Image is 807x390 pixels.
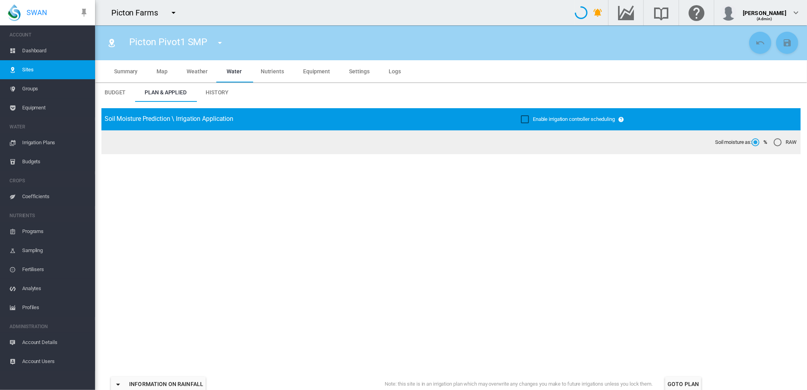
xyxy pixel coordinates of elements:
div: Picton Farms [111,7,165,18]
span: SWAN [27,8,47,17]
span: Equipment [22,98,89,117]
img: profile.jpg [721,5,736,21]
md-icon: Click here for help [687,8,706,17]
div: [PERSON_NAME] [743,6,786,14]
md-icon: icon-chevron-down [791,8,801,17]
span: CROPS [10,174,89,187]
md-icon: icon-menu-down [169,8,178,17]
span: Logs [389,68,401,75]
span: History [206,89,229,96]
span: Groups [22,79,89,98]
img: SWAN-Landscape-Logo-Colour-drop.png [8,4,21,21]
span: Account Details [22,333,89,352]
span: Analytes [22,279,89,298]
md-icon: icon-content-save [782,38,792,48]
span: Coefficients [22,187,89,206]
span: (Admin) [757,17,773,21]
md-icon: Search the knowledge base [652,8,671,17]
span: Sampling [22,241,89,260]
span: Soil Moisture Prediction \ Irrigation Application [105,115,233,122]
span: Map [156,68,168,75]
md-icon: icon-menu-down [215,38,225,48]
span: Picton Pivot1 SMP [129,36,207,48]
md-icon: icon-bell-ring [593,8,603,17]
span: Sites [22,60,89,79]
md-icon: icon-undo [755,38,765,48]
div: Note: this site is in an irrigation plan which may overwrite any changes you make to future irrig... [385,380,656,388]
span: WATER [10,120,89,133]
button: Save Changes [776,32,798,54]
span: Soil moisture as: [715,139,752,146]
md-icon: Go to the Data Hub [616,8,635,17]
span: Dashboard [22,41,89,60]
button: icon-menu-down [212,35,228,51]
md-icon: icon-menu-down [113,380,123,389]
span: Account Users [22,352,89,371]
span: Irrigation Plans [22,133,89,152]
button: icon-bell-ring [590,5,606,21]
span: Enable irrigation controller scheduling [533,116,615,122]
span: Budgets [22,152,89,171]
span: Nutrients [261,68,284,75]
button: icon-menu-down [166,5,181,21]
span: Programs [22,222,89,241]
button: Cancel Changes [749,32,771,54]
span: Profiles [22,298,89,317]
span: Summary [114,68,137,75]
span: Fertilisers [22,260,89,279]
md-radio-button: % [752,139,767,146]
button: Click to go to list of Sites [104,35,120,51]
span: Equipment [303,68,330,75]
span: Weather [187,68,208,75]
span: Settings [349,68,370,75]
span: ACCOUNT [10,29,89,41]
md-icon: icon-pin [79,8,89,17]
span: Budget [105,89,126,96]
span: NUTRIENTS [10,209,89,222]
span: ADMINISTRATION [10,320,89,333]
md-icon: icon-map-marker-radius [107,38,116,48]
span: Plan & Applied [145,89,187,96]
span: Water [227,68,242,75]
